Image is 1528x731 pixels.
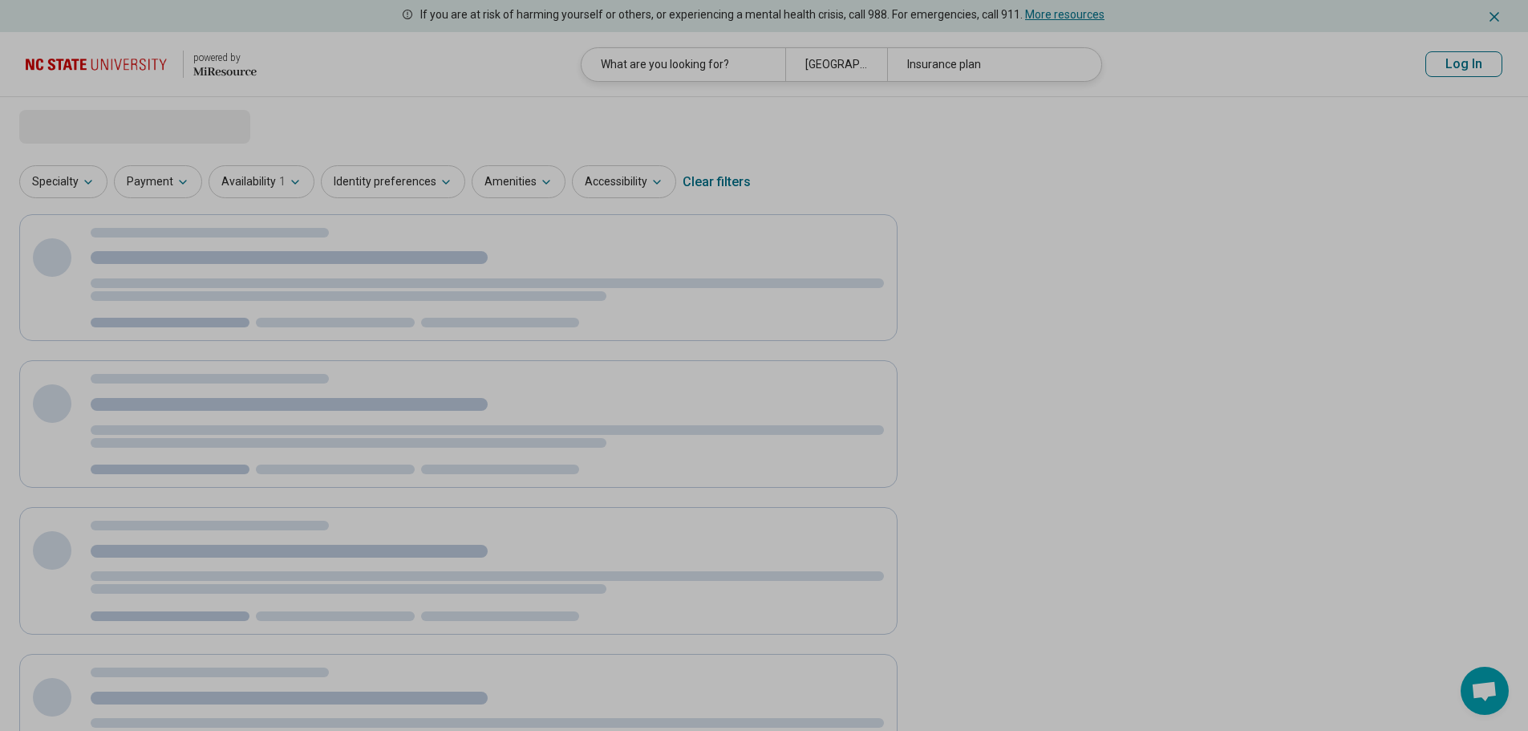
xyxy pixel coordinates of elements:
span: 1 [279,173,286,190]
p: If you are at risk of harming yourself or others, or experiencing a mental health crisis, call 98... [420,6,1104,23]
button: Availability1 [209,165,314,198]
img: North Carolina State University [26,45,173,83]
div: powered by [193,51,257,65]
div: Insurance plan [887,48,1091,81]
button: Specialty [19,165,107,198]
a: North Carolina State University powered by [26,45,257,83]
button: Payment [114,165,202,198]
button: Dismiss [1486,6,1502,26]
a: Open chat [1461,667,1509,715]
a: More resources [1025,8,1104,21]
button: Accessibility [572,165,676,198]
button: Log In [1425,51,1502,77]
div: Clear filters [683,163,751,201]
button: Amenities [472,165,565,198]
span: Loading... [19,110,154,142]
button: Identity preferences [321,165,465,198]
div: [GEOGRAPHIC_DATA], [GEOGRAPHIC_DATA] [785,48,887,81]
div: What are you looking for? [582,48,785,81]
